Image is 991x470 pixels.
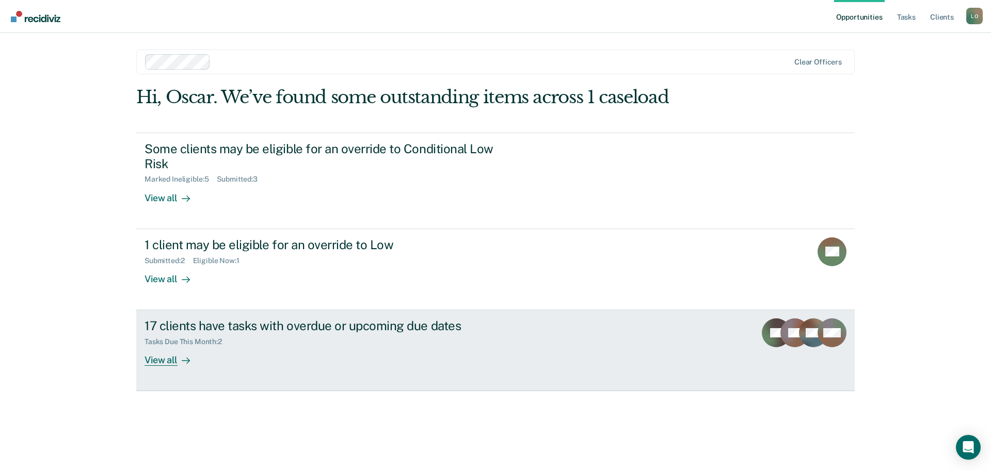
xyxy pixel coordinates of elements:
img: Recidiviz [11,11,60,22]
button: Profile dropdown button [966,8,983,24]
div: Open Intercom Messenger [956,435,981,460]
a: Some clients may be eligible for an override to Conditional Low RiskMarked Ineligible:5Submitted:... [136,133,855,229]
div: Some clients may be eligible for an override to Conditional Low Risk [145,141,507,171]
div: Eligible Now : 1 [193,256,248,265]
div: Hi, Oscar. We’ve found some outstanding items across 1 caseload [136,87,711,108]
div: Submitted : 2 [145,256,193,265]
div: 17 clients have tasks with overdue or upcoming due dates [145,318,507,333]
a: 1 client may be eligible for an override to LowSubmitted:2Eligible Now:1View all [136,229,855,310]
div: View all [145,346,202,366]
div: Marked Ineligible : 5 [145,175,217,184]
div: Clear officers [794,58,842,67]
div: View all [145,265,202,285]
div: Tasks Due This Month : 2 [145,337,230,346]
div: Submitted : 3 [217,175,266,184]
div: View all [145,184,202,204]
div: 1 client may be eligible for an override to Low [145,237,507,252]
a: 17 clients have tasks with overdue or upcoming due datesTasks Due This Month:2View all [136,310,855,391]
div: L O [966,8,983,24]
